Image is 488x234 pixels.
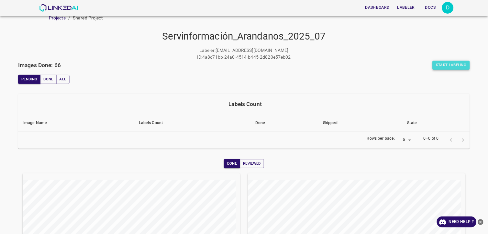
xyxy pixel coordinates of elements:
nav: breadcrumb [49,15,488,21]
button: Reviewed [240,159,264,168]
th: Labels Count [134,114,250,132]
p: Shared Project [73,15,103,21]
p: Labeler : [199,47,216,54]
div: D [442,2,454,14]
p: ID : [197,54,202,61]
button: Docs [420,2,441,13]
p: Rows per page: [367,136,395,142]
th: Done [250,114,318,132]
a: Need Help ? [437,216,477,228]
img: LinkedAI [39,4,78,12]
button: Done [224,159,240,168]
a: Docs [419,1,442,14]
button: Open settings [442,2,454,14]
button: Done [40,75,56,84]
button: Dashboard [363,2,392,13]
button: Pending [18,75,40,84]
button: Labeler [395,2,417,13]
p: 0–0 of 0 [424,136,439,142]
div: 5 [398,136,413,145]
a: Dashboard [361,1,394,14]
button: Start Labeling [433,61,470,70]
th: State [402,114,470,132]
li: / [68,15,70,21]
h6: Images Done: 66 [18,61,61,70]
h4: Servinformación_Arandanos_2025_07 [18,30,470,42]
a: Projects [49,15,66,20]
p: [EMAIL_ADDRESS][DOMAIN_NAME] [216,47,289,54]
a: Labeler [394,1,419,14]
p: 4a8c71bb-24a0-4514-b445-2d820e57eb02 [202,54,291,61]
button: close-help [477,216,485,228]
th: Image Name [18,114,134,132]
button: All [56,75,70,84]
th: Skipped [318,114,402,132]
div: Labels Count [23,99,467,109]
